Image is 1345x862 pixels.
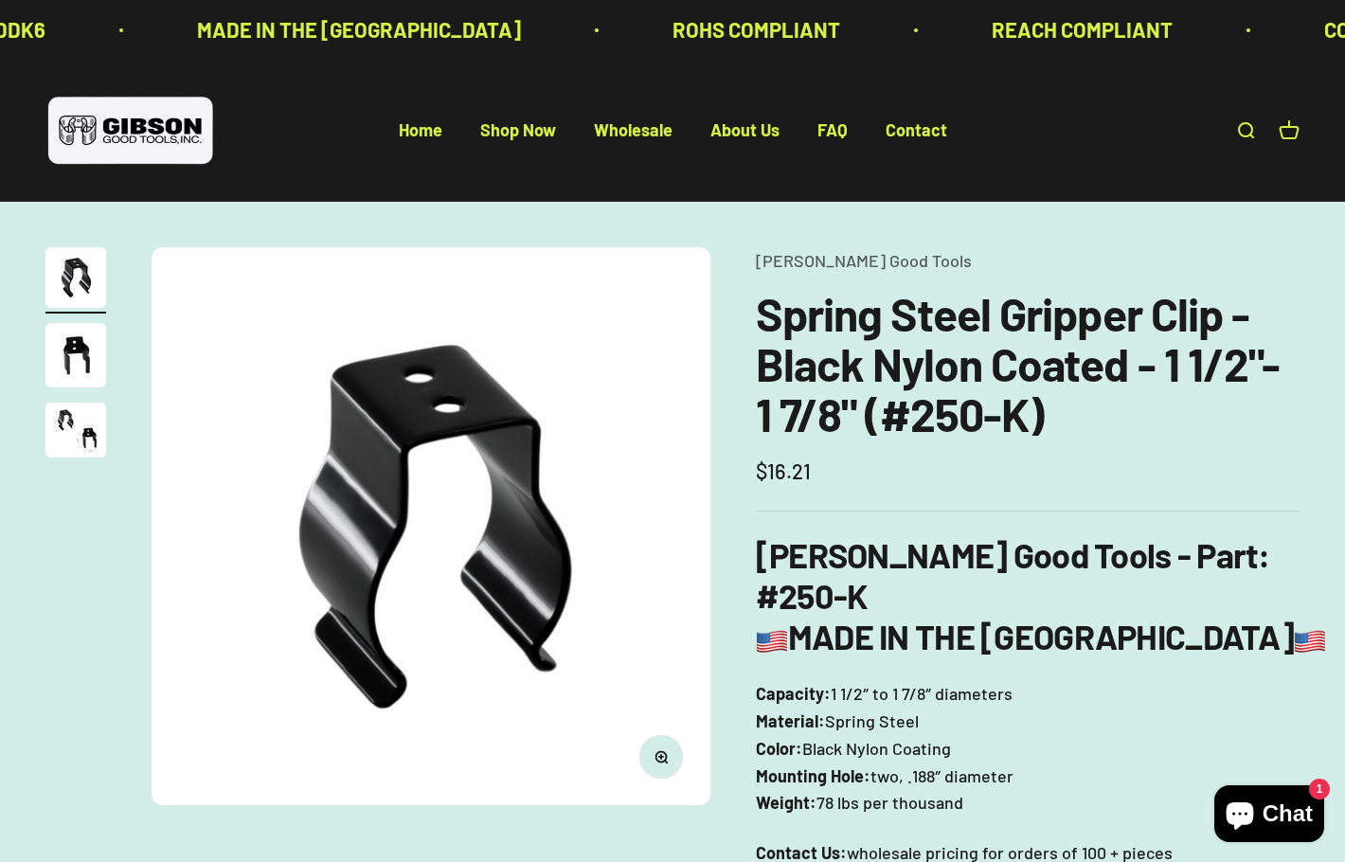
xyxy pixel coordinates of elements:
inbox-online-store-chat: Shopify online store chat [1209,785,1330,847]
sale-price: $16.21 [756,455,811,488]
button: Go to item 1 [45,247,106,314]
span: Spring Steel [825,708,919,735]
h1: Spring Steel Gripper Clip - Black Nylon Coated - 1 1/2"- 1 7/8" (#250-K) [756,289,1300,439]
b: MADE IN THE [GEOGRAPHIC_DATA] [756,616,1326,656]
span: two, .188″ diameter [870,763,1013,790]
p: REACH COMPLIANT [991,13,1172,46]
b: [PERSON_NAME] Good Tools - Part: #250-K [756,534,1270,616]
a: [PERSON_NAME] Good Tools [756,250,972,271]
a: Contact [886,120,947,141]
img: close up of a spring steel gripper clip, tool clip, durable, secure holding, Excellent corrosion ... [45,323,106,387]
a: Shop Now [480,120,556,141]
a: Home [399,120,442,141]
a: About Us [710,120,780,141]
img: Gripper clip, made & shipped from the USA! [152,247,710,806]
img: close up of a spring steel gripper clip, tool clip, durable, secure holding, Excellent corrosion ... [45,403,106,458]
b: Capacity: [756,683,831,704]
p: ROHS COMPLIANT [672,13,839,46]
button: Go to item 2 [45,323,106,393]
span: 1 1/2″ to 1 7/8″ diameters [831,680,1013,708]
b: Material: [756,710,825,731]
b: Color: [756,738,802,759]
img: Gripper clip, made & shipped from the USA! [45,247,106,308]
a: FAQ [817,120,848,141]
span: Black Nylon Coating [802,735,951,763]
button: Go to item 3 [45,403,106,463]
a: Wholesale [594,120,672,141]
span: 78 lbs per thousand [816,789,963,817]
p: MADE IN THE [GEOGRAPHIC_DATA] [196,13,520,46]
b: Mounting Hole: [756,765,870,786]
b: Weight: [756,792,816,813]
